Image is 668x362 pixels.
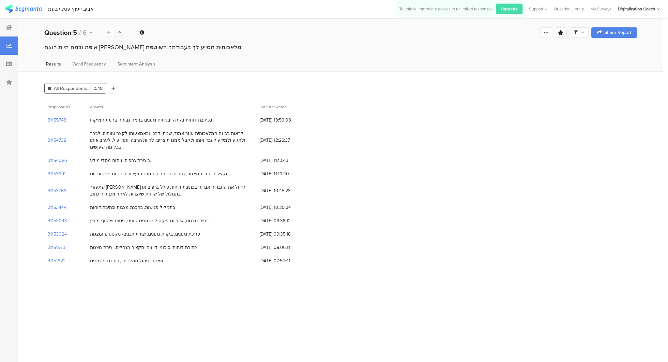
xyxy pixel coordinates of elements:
[618,6,655,12] div: Digitalization Coach
[260,157,312,164] span: [DATE] 11:13:43
[90,184,253,197] div: שתעזור [PERSON_NAME] לייעל את העבודה אם זה בכתיבת דוחות כולל גרפים או בתמלול של שיחות שיוצרות לאח...
[48,204,67,211] section: 31153444
[44,5,45,13] div: |
[48,257,66,264] section: 31151922
[260,117,312,123] span: [DATE] 13:50:03
[90,204,175,211] div: בתמלול פגישות, בהכנת מצגות וכתיבת דוחות
[48,170,66,177] section: 31153991
[48,157,67,164] section: 31154056
[260,244,312,251] span: [DATE] 08:06:11
[90,170,229,177] div: תקצירים, בניית מצגות, גרפים, סיכומים, תמונות ועיבודם, סיכום פגישות זום
[260,231,312,238] span: [DATE] 09:35:18
[5,5,42,13] img: segmanta logo
[90,130,253,151] div: לראות בבינה המלאכותית עוזר צמוד, שניתן דרכו ובאמצעותו לקצר טווחים, לברר ולהגיע ולמידע לעבד אותו ו...
[44,28,77,37] b: Question 5
[83,28,87,37] span: 6
[90,257,163,264] div: מצגות, ניהול תהליכים , כתיבת מסמכים
[90,231,200,238] div: עריכת נתונים, בקרת נתונים, יצירת תכנים- טקסטים ומצגות
[48,217,67,224] section: 31153043
[260,257,312,264] span: [DATE] 07:54:41
[79,28,81,37] span: /
[72,61,106,67] span: Word Frequency
[493,4,523,14] a: Upgrade
[94,85,103,92] span: 10
[90,157,151,164] div: ביצירת גרפים, ניתוח מסדי מידע.
[48,137,66,144] section: 31154738
[90,104,103,110] span: Answer
[90,117,212,123] div: בכתיבת דוחות בקרה ובניתוח נתונים ברמה גבוהה ברמת המיקרו
[260,104,287,110] span: Date Answered
[48,104,70,110] span: Response ID
[48,231,67,238] section: 31153024
[260,217,312,224] span: [DATE] 09:38:12
[529,4,547,14] div: Support
[44,43,637,51] div: איפה ובמה היית רוצה [PERSON_NAME] מלאכותית תסייע לך בעבודתך השוטפת
[260,204,312,211] span: [DATE] 10:20:34
[260,187,312,194] span: [DATE] 10:45:23
[54,85,87,92] span: All Respondents
[48,117,66,123] section: 31155743
[90,217,209,224] div: בניית מצגות, איור וגרפיקה למסמכים שונים, ניסוח ואיסוף מידע
[117,61,156,67] span: Sentiment Analysis
[90,244,197,251] div: כתיבת דוחות, סיכומי דיונים, תקציר מנהלים. יצירת מצגות
[46,61,61,67] span: Results
[48,187,66,194] section: 31153766
[604,30,631,35] span: Share Report
[48,6,94,12] div: אביב ייעוץ עסקי בעמ
[48,244,65,251] section: 31151973
[260,170,312,177] span: [DATE] 11:10:40
[399,6,493,12] div: To unlock immediate access to unlimited responses
[496,4,523,14] div: Upgrade
[260,137,312,144] span: [DATE] 12:26:37
[587,6,615,12] a: My Surveys
[551,6,587,12] a: Question Library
